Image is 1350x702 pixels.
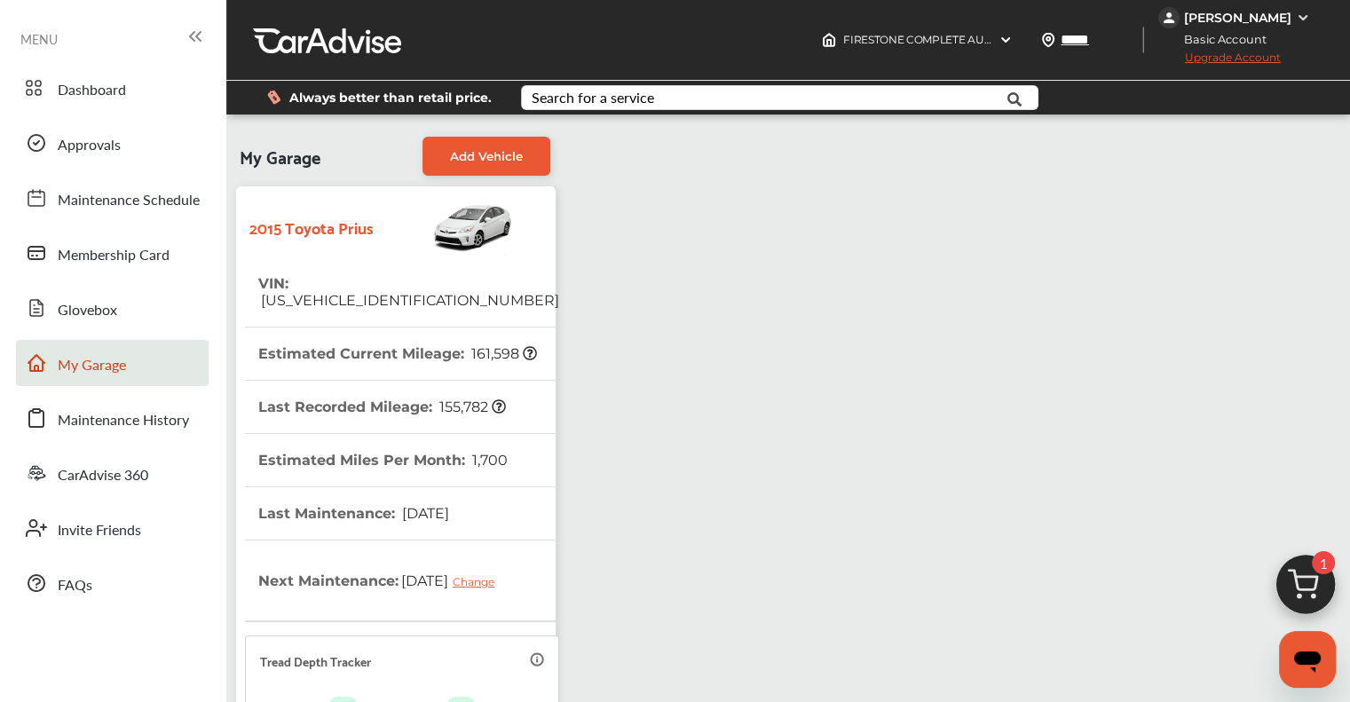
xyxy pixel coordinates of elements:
[399,558,508,603] span: [DATE]
[1279,631,1336,688] iframe: Button to launch messaging window
[260,651,371,671] p: Tread Depth Tracker
[16,120,209,166] a: Approvals
[16,230,209,276] a: Membership Card
[532,91,654,105] div: Search for a service
[16,395,209,441] a: Maintenance History
[240,137,320,176] span: My Garage
[58,244,170,267] span: Membership Card
[58,519,141,542] span: Invite Friends
[453,575,503,588] div: Change
[16,285,209,331] a: Glovebox
[1142,27,1144,53] img: header-divider.bc55588e.svg
[1184,10,1291,26] div: [PERSON_NAME]
[1041,33,1055,47] img: location_vector.a44bc228.svg
[1263,547,1348,632] img: cart_icon.3d0951e8.svg
[399,505,449,522] span: [DATE]
[258,327,537,380] th: Estimated Current Mileage :
[58,134,121,157] span: Approvals
[58,574,92,597] span: FAQs
[450,149,523,163] span: Add Vehicle
[16,450,209,496] a: CarAdvise 360
[469,345,537,362] span: 161,598
[58,299,117,322] span: Glovebox
[374,195,514,257] img: Vehicle
[289,91,492,104] span: Always better than retail price.
[258,292,559,309] span: [US_VEHICLE_IDENTIFICATION_NUMBER]
[422,137,550,176] a: Add Vehicle
[249,213,374,241] strong: 2015 Toyota Prius
[258,434,508,486] th: Estimated Miles Per Month :
[20,32,58,46] span: MENU
[16,560,209,606] a: FAQs
[258,257,559,327] th: VIN :
[58,354,126,377] span: My Garage
[1158,7,1180,28] img: jVpblrzwTbfkPYzPPzSLxeg0AAAAASUVORK5CYII=
[1158,51,1281,73] span: Upgrade Account
[470,452,508,469] span: 1,700
[999,33,1013,47] img: header-down-arrow.9dd2ce7d.svg
[58,409,189,432] span: Maintenance History
[1312,551,1335,574] span: 1
[16,340,209,386] a: My Garage
[822,33,836,47] img: header-home-logo.8d720a4f.svg
[258,540,508,620] th: Next Maintenance :
[16,505,209,551] a: Invite Friends
[1296,11,1310,25] img: WGsFRI8htEPBVLJbROoPRyZpYNWhNONpIPPETTm6eUC0GeLEiAAAAAElFTkSuQmCC
[58,464,148,487] span: CarAdvise 360
[437,398,506,415] span: 155,782
[58,189,200,212] span: Maintenance Schedule
[16,175,209,221] a: Maintenance Schedule
[1160,30,1280,49] span: Basic Account
[258,487,449,540] th: Last Maintenance :
[58,79,126,102] span: Dashboard
[267,90,280,105] img: dollor_label_vector.a70140d1.svg
[16,65,209,111] a: Dashboard
[258,381,506,433] th: Last Recorded Mileage :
